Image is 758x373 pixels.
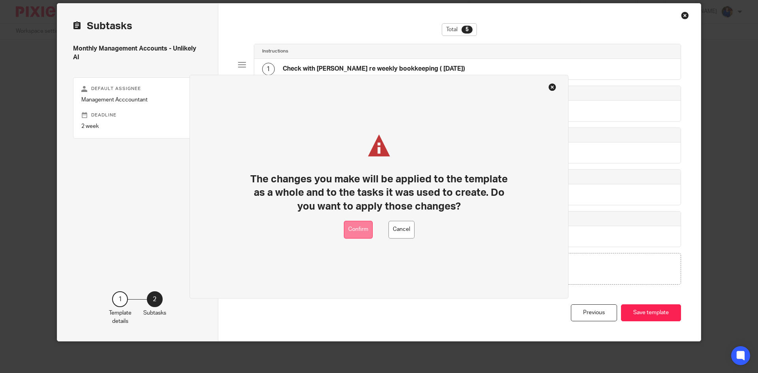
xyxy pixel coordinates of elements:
[262,63,275,75] div: 1
[247,172,512,213] h1: The changes you make will be applied to the template as a whole and to the tasks it was used to c...
[73,45,202,62] h4: Monthly Management Accounts - Unlikely AI
[262,48,288,54] h4: Instructions
[112,291,128,307] div: 1
[388,221,415,238] button: Cancel
[681,11,689,19] div: Close this dialog window
[621,304,681,321] button: Save template
[442,23,477,36] div: Total
[81,112,194,118] p: Deadline
[81,96,194,104] p: Management Acccountant
[143,309,166,317] p: Subtasks
[81,122,194,130] p: 2 week
[571,304,617,321] div: Previous
[283,65,465,73] h4: Check with [PERSON_NAME] re weekly bookkeeping ( [DATE])
[81,86,194,92] p: Default assignee
[73,19,132,33] h2: Subtasks
[462,26,473,34] div: 5
[147,291,163,307] div: 2
[344,221,373,238] button: Confirm
[109,309,131,325] p: Template details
